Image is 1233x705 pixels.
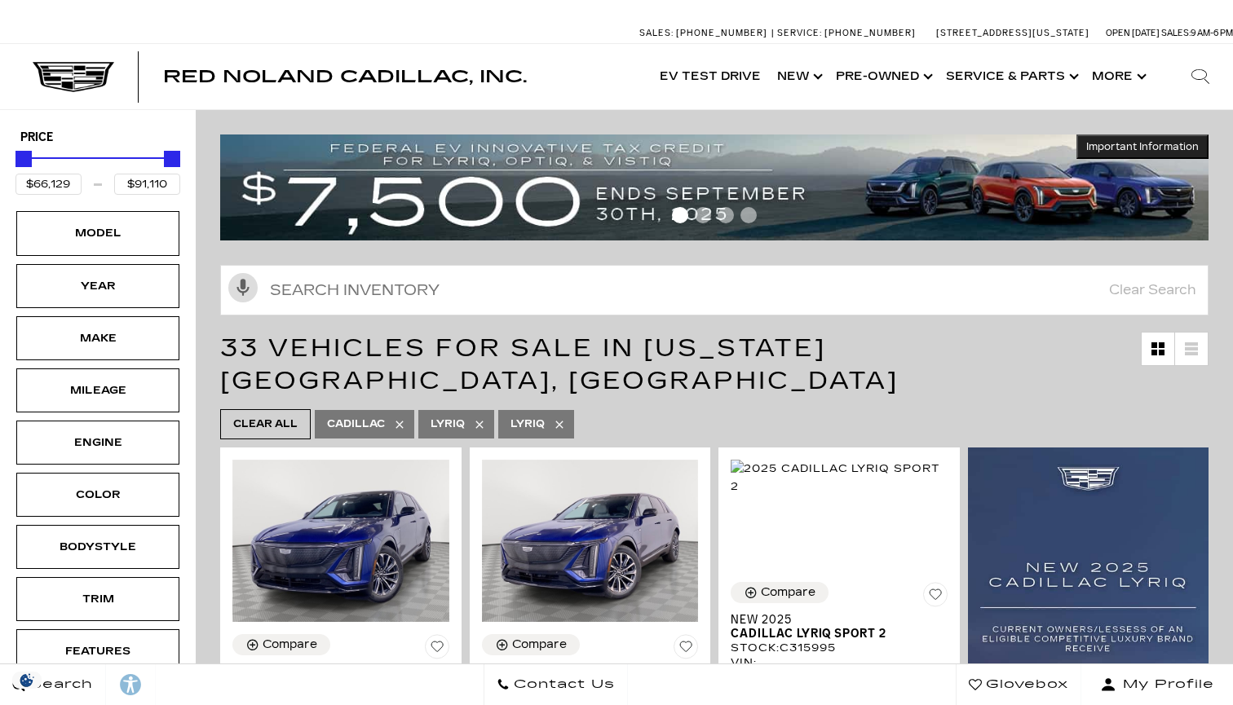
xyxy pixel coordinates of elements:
[740,207,757,223] span: Go to slide 4
[16,264,179,308] div: YearYear
[220,134,1209,240] img: vrp-tax-ending-august-version
[1084,44,1151,109] button: More
[16,421,179,465] div: EngineEngine
[163,67,527,86] span: Red Noland Cadillac, Inc.
[731,641,948,655] div: Stock : C315995
[16,629,179,673] div: FeaturesFeatures
[731,582,829,603] button: Compare Vehicle
[57,277,139,295] div: Year
[57,590,139,608] div: Trim
[510,414,545,434] span: LYRIQ
[1191,28,1233,38] span: 9 AM-6 PM
[15,174,82,195] input: Minimum
[57,486,139,504] div: Color
[824,28,916,38] span: [PHONE_NUMBER]
[1161,28,1191,38] span: Sales:
[769,44,828,109] a: New
[8,672,46,689] img: Opt-Out Icon
[16,368,179,412] div: MileageMileage
[731,627,935,641] span: Cadillac LYRIQ Sport 2
[431,414,465,434] span: Lyriq
[718,207,734,223] span: Go to slide 3
[1076,134,1209,159] button: Important Information
[956,664,1081,705] a: Glovebox
[639,28,674,38] span: Sales:
[57,538,139,556] div: Bodystyle
[672,207,688,223] span: Go to slide 1
[482,634,580,655] button: Compare Vehicle
[1081,664,1233,705] button: Open user profile menu
[16,473,179,517] div: ColorColor
[777,28,822,38] span: Service:
[923,582,948,613] button: Save Vehicle
[731,613,935,627] span: New 2025
[731,655,948,685] div: VIN: [US_VEHICLE_IDENTIFICATION_NUMBER]
[15,145,180,195] div: Price
[164,151,180,167] div: Maximum Price
[482,460,699,622] img: 2025 Cadillac LYRIQ Sport 1
[425,634,449,665] button: Save Vehicle
[25,673,93,696] span: Search
[674,634,698,665] button: Save Vehicle
[163,68,527,85] a: Red Noland Cadillac, Inc.
[1106,28,1160,38] span: Open [DATE]
[15,151,32,167] div: Minimum Price
[16,525,179,569] div: BodystyleBodystyle
[731,613,948,641] a: New 2025Cadillac LYRIQ Sport 2
[16,577,179,621] div: TrimTrim
[16,316,179,360] div: MakeMake
[761,585,815,600] div: Compare
[33,62,114,93] img: Cadillac Dark Logo with Cadillac White Text
[484,664,628,705] a: Contact Us
[8,672,46,689] section: Click to Open Cookie Consent Modal
[57,434,139,452] div: Engine
[695,207,711,223] span: Go to slide 2
[57,642,139,660] div: Features
[220,333,899,395] span: 33 Vehicles for Sale in [US_STATE][GEOGRAPHIC_DATA], [GEOGRAPHIC_DATA]
[512,637,567,652] div: Compare
[232,460,449,622] img: 2025 Cadillac LYRIQ Sport 1
[1116,673,1214,696] span: My Profile
[652,44,769,109] a: EV Test Drive
[327,414,385,434] span: Cadillac
[57,224,139,242] div: Model
[57,329,139,347] div: Make
[982,673,1068,696] span: Glovebox
[16,211,179,255] div: ModelModel
[510,673,615,696] span: Contact Us
[57,381,139,399] div: Mileage
[232,634,330,655] button: Compare Vehicle
[938,44,1084,109] a: Service & Parts
[828,44,938,109] a: Pre-Owned
[731,460,948,496] img: 2025 Cadillac LYRIQ Sport 2
[220,265,1209,315] input: Search Inventory
[228,273,258,302] svg: Click to toggle on voice search
[20,130,175,145] h5: Price
[936,28,1089,38] a: [STREET_ADDRESS][US_STATE]
[114,174,180,195] input: Maximum
[676,28,767,38] span: [PHONE_NUMBER]
[233,414,298,434] span: Clear All
[771,29,920,37] a: Service: [PHONE_NUMBER]
[263,637,317,652] div: Compare
[639,29,771,37] a: Sales: [PHONE_NUMBER]
[1086,140,1199,153] span: Important Information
